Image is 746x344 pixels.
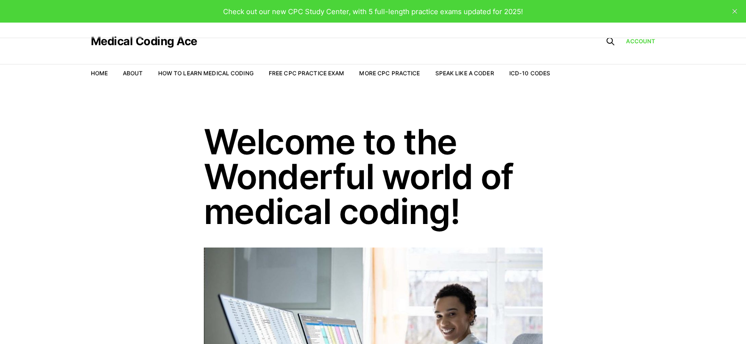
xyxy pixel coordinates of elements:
[509,70,550,77] a: ICD-10 Codes
[223,7,523,16] span: Check out our new CPC Study Center, with 5 full-length practice exams updated for 2025!
[435,70,494,77] a: Speak Like a Coder
[359,70,420,77] a: More CPC Practice
[158,70,254,77] a: How to Learn Medical Coding
[91,70,108,77] a: Home
[204,124,543,229] h1: Welcome to the Wonderful world of medical coding!
[91,36,197,47] a: Medical Coding Ace
[269,70,345,77] a: Free CPC Practice Exam
[697,298,746,344] iframe: portal-trigger
[123,70,143,77] a: About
